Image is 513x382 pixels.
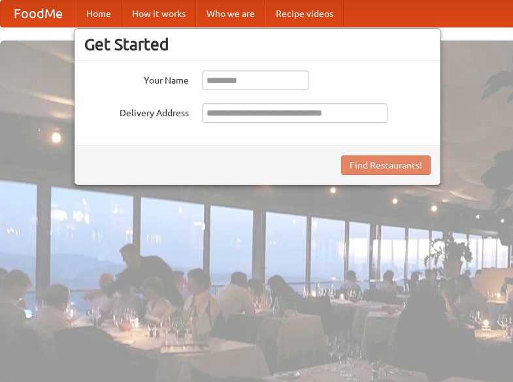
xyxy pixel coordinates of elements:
[265,1,344,27] a: Recipe videos
[341,155,431,175] button: Find Restaurants!
[122,1,196,27] a: How it works
[76,1,122,27] a: Home
[84,71,189,87] label: Your Name
[196,1,265,27] a: Who we are
[1,1,76,27] a: FoodMe
[84,35,431,54] h3: Get Started
[84,103,189,119] label: Delivery Address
